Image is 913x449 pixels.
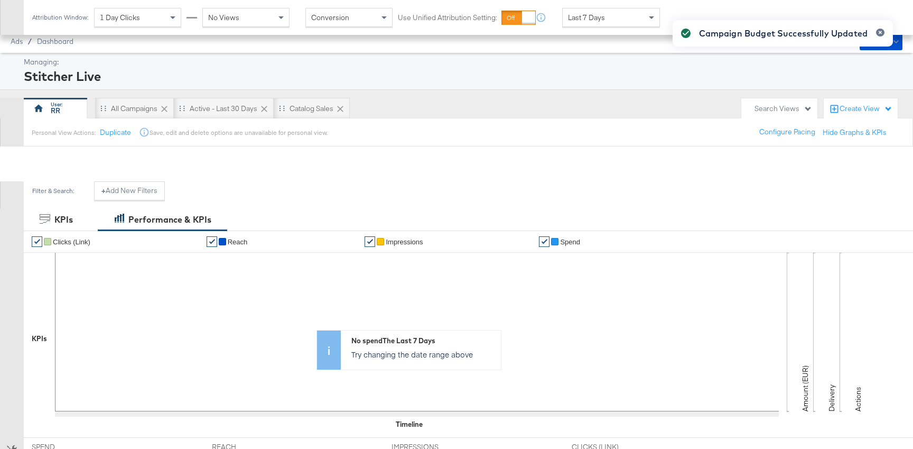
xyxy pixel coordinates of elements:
[53,238,90,246] span: Clicks (Link)
[398,13,497,23] label: Use Unified Attribution Setting:
[54,214,73,226] div: KPIs
[11,37,23,45] span: Ads
[365,236,375,247] a: ✔
[23,37,37,45] span: /
[24,57,900,67] div: Managing:
[32,129,96,137] div: Personal View Actions:
[190,104,257,114] div: Active - Last 30 Days
[100,127,131,138] button: Duplicate
[32,187,74,195] div: Filter & Search:
[32,236,42,247] a: ✔
[101,186,106,196] strong: +
[51,106,60,116] div: RR
[100,13,140,22] span: 1 Day Clicks
[351,336,496,346] div: No spend The Last 7 Days
[290,104,333,114] div: Catalog Sales
[311,13,349,22] span: Conversion
[228,238,248,246] span: Reach
[100,105,106,111] div: Drag to reorder tab
[279,105,285,111] div: Drag to reorder tab
[94,181,165,200] button: +Add New Filters
[699,27,868,40] div: Campaign Budget Successfully Updated
[208,13,239,22] span: No Views
[560,238,580,246] span: Spend
[568,13,605,22] span: Last 7 Days
[386,238,423,246] span: Impressions
[111,104,157,114] div: All Campaigns
[32,14,89,21] div: Attribution Window:
[351,349,496,360] p: Try changing the date range above
[207,236,217,247] a: ✔
[24,67,900,85] div: Stitcher Live
[150,129,328,137] div: Save, edit and delete options are unavailable for personal view.
[128,214,211,226] div: Performance & KPIs
[179,105,185,111] div: Drag to reorder tab
[37,37,73,45] a: Dashboard
[539,236,549,247] a: ✔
